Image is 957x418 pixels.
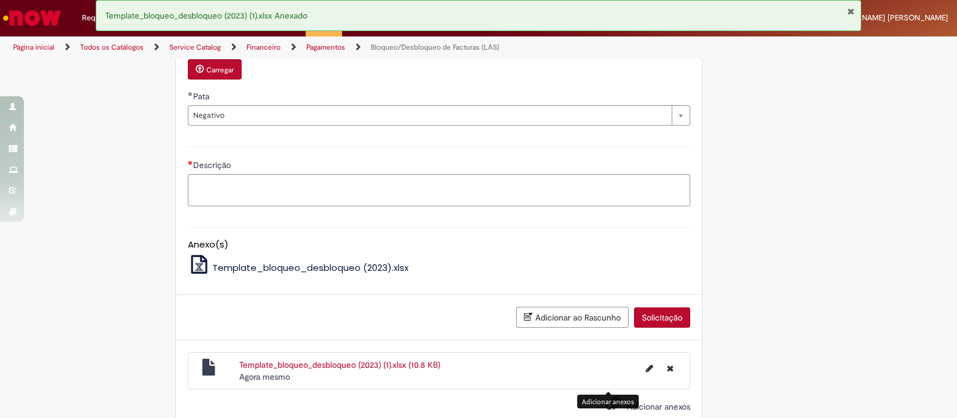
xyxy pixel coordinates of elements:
span: [PERSON_NAME] [PERSON_NAME] [825,13,948,23]
a: Service Catalog [169,42,221,52]
button: Fechar Notificação [847,7,855,16]
span: Adicionar anexos [627,402,690,413]
span: Agora mesmo [239,371,290,382]
a: Template_bloqueo_desbloqueo (2023).xlsx [188,261,409,274]
button: Adicionar ao Rascunho [516,307,629,328]
span: Pata [193,91,212,102]
div: Adicionar anexos [577,395,639,408]
a: Todos os Catálogos [80,42,144,52]
ul: Trilhas de página [9,36,629,59]
a: Pagamentos [306,42,345,52]
button: Excluir Template_bloqueo_desbloqueo (2023) (1).xlsx [660,359,681,378]
a: Template_bloqueo_desbloqueo (2023) (1).xlsx (10.8 KB) [239,359,440,370]
time: 28/08/2025 14:12:04 [239,371,290,382]
h5: Anexo(s) [188,240,690,250]
button: Carregar anexo de Adjunto Required [188,59,242,80]
button: Solicitação [634,307,690,328]
span: Template_bloqueo_desbloqueo (2023).xlsx [212,261,409,274]
a: Bloqueo/Desbloqueo de Facturas (LAS) [371,42,499,52]
span: Template_bloqueo_desbloqueo (2023) (1).xlsx Anexado [105,10,307,21]
small: Carregar [206,65,234,75]
span: Necessários [188,160,193,165]
button: Editar nome de arquivo Template_bloqueo_desbloqueo (2023) (1).xlsx [639,359,660,378]
span: Obrigatório Preenchido [188,91,193,96]
a: Financeiro [246,42,281,52]
span: Descrição [193,160,233,170]
span: Requisições [82,12,124,24]
img: ServiceNow [1,6,63,30]
a: Página inicial [13,42,54,52]
span: Negativo [193,106,666,125]
textarea: Descrição [188,174,690,206]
